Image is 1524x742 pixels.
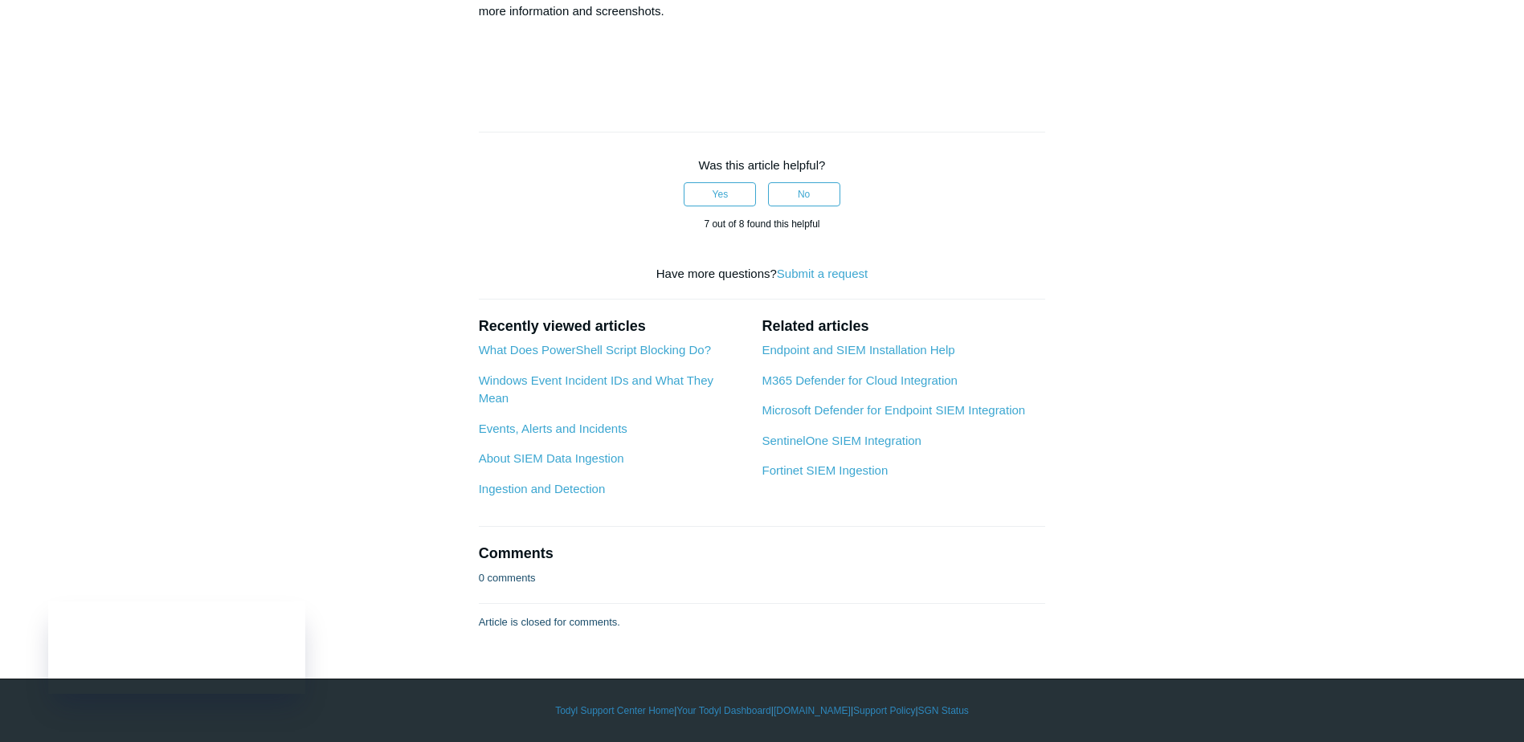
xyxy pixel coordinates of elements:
[479,316,746,337] h2: Recently viewed articles
[762,434,921,447] a: SentinelOne SIEM Integration
[479,451,624,465] a: About SIEM Data Ingestion
[48,601,305,694] iframe: Todyl Status
[774,703,851,718] a: [DOMAIN_NAME]
[479,265,1046,283] div: Have more questions?
[704,218,819,230] span: 7 out of 8 found this helpful
[777,267,868,280] a: Submit a request
[762,403,1025,417] a: Microsoft Defender for Endpoint SIEM Integration
[699,158,826,172] span: Was this article helpful?
[684,182,756,206] button: This article was helpful
[762,343,954,357] a: Endpoint and SIEM Installation Help
[918,703,969,718] a: SGN Status
[768,182,840,206] button: This article was not helpful
[296,703,1228,718] div: | | | |
[479,543,1046,565] h2: Comments
[479,614,620,630] p: Article is closed for comments.
[479,373,713,406] a: Windows Event Incident IDs and What They Mean
[555,703,674,718] a: Todyl Support Center Home
[479,482,606,495] a: Ingestion and Detection
[479,570,536,586] p: 0 comments
[479,343,711,357] a: What Does PowerShell Script Blocking Do?
[762,316,1045,337] h2: Related articles
[676,703,770,718] a: Your Todyl Dashboard
[853,703,915,718] a: Support Policy
[762,463,888,477] a: Fortinet SIEM Ingestion
[479,422,627,435] a: Events, Alerts and Incidents
[762,373,957,387] a: M365 Defender for Cloud Integration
